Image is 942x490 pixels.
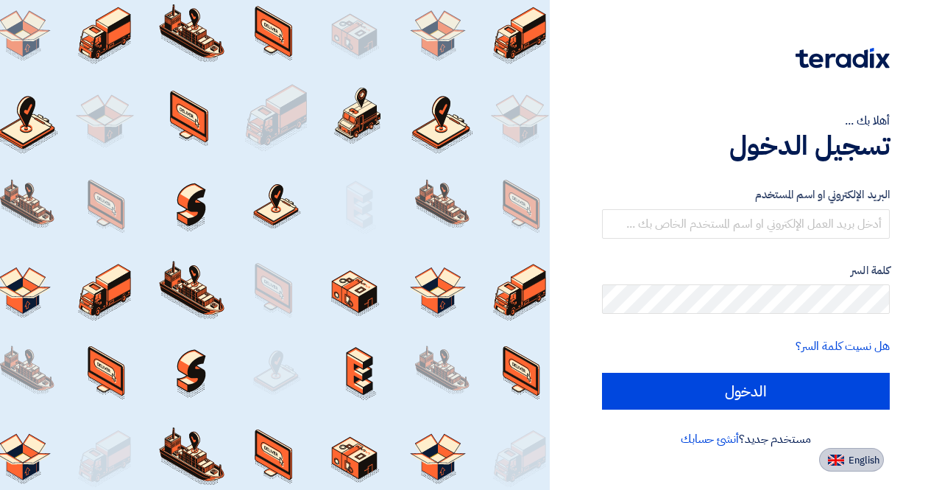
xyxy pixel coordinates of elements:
[681,430,739,448] a: أنشئ حسابك
[602,373,890,410] input: الدخول
[602,430,890,448] div: مستخدم جديد؟
[602,112,890,130] div: أهلا بك ...
[828,455,844,466] img: en-US.png
[602,186,890,203] label: البريد الإلكتروني او اسم المستخدم
[819,448,884,472] button: English
[796,337,890,355] a: هل نسيت كلمة السر؟
[602,130,890,162] h1: تسجيل الدخول
[602,262,890,279] label: كلمة السر
[796,48,890,69] img: Teradix logo
[849,455,879,466] span: English
[602,209,890,239] input: أدخل بريد العمل الإلكتروني او اسم المستخدم الخاص بك ...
